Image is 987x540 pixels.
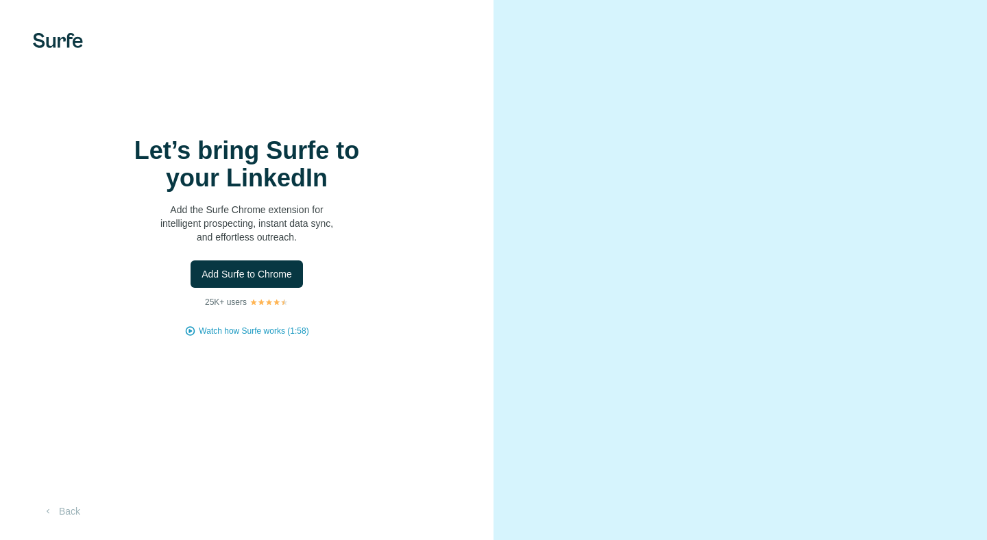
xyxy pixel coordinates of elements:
button: Back [33,499,90,524]
p: Add the Surfe Chrome extension for intelligent prospecting, instant data sync, and effortless out... [110,203,384,244]
img: Rating Stars [249,298,289,306]
button: Watch how Surfe works (1:58) [199,325,308,337]
h1: Let’s bring Surfe to your LinkedIn [110,137,384,192]
span: Add Surfe to Chrome [202,267,292,281]
img: Surfe's logo [33,33,83,48]
button: Add Surfe to Chrome [191,260,303,288]
p: 25K+ users [205,296,247,308]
